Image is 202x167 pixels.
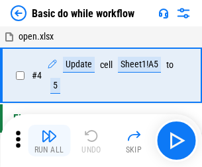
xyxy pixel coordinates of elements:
img: Run All [41,128,57,144]
div: cell [100,60,113,70]
button: Run All [28,125,70,156]
span: # 4 [32,70,42,81]
img: Main button [166,130,187,151]
img: Settings menu [176,5,191,21]
span: open.xlsx [19,31,54,42]
img: Support [158,8,169,18]
button: Skip [113,125,155,156]
img: Skip [126,128,142,144]
div: to [166,60,174,70]
div: Update [63,57,95,73]
div: 5 [50,78,60,94]
img: Back [11,5,26,21]
div: Run All [34,146,64,154]
div: Skip [126,146,142,154]
div: Sheet1!A5 [118,57,161,73]
div: Basic do while workflow [32,7,134,20]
